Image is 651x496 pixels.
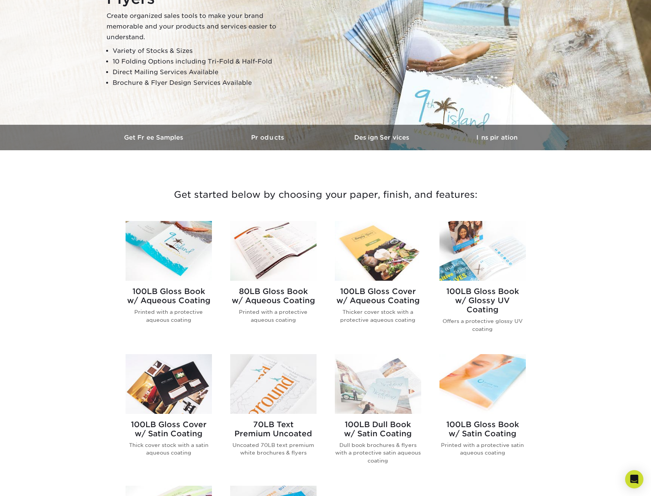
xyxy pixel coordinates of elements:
[335,354,421,414] img: 100LB Dull Book<br/>w/ Satin Coating Brochures & Flyers
[126,221,212,281] img: 100LB Gloss Book<br/>w/ Aqueous Coating Brochures & Flyers
[230,441,317,457] p: Uncoated 70LB text premium white brochures & flyers
[335,287,421,305] h2: 100LB Gloss Cover w/ Aqueous Coating
[2,473,65,493] iframe: Google Customer Reviews
[439,221,526,345] a: 100LB Gloss Book<br/>w/ Glossy UV Coating Brochures & Flyers 100LB Gloss Bookw/ Glossy UV Coating...
[113,67,297,78] li: Direct Mailing Services Available
[126,441,212,457] p: Thick cover stock with a satin aqueous coating
[126,354,212,414] img: 100LB Gloss Cover<br/>w/ Satin Coating Brochures & Flyers
[335,354,421,477] a: 100LB Dull Book<br/>w/ Satin Coating Brochures & Flyers 100LB Dull Bookw/ Satin Coating Dull book...
[335,420,421,438] h2: 100LB Dull Book w/ Satin Coating
[439,317,526,333] p: Offers a protective glossy UV coating
[126,221,212,345] a: 100LB Gloss Book<br/>w/ Aqueous Coating Brochures & Flyers 100LB Gloss Bookw/ Aqueous Coating Pri...
[439,354,526,477] a: 100LB Gloss Book<br/>w/ Satin Coating Brochures & Flyers 100LB Gloss Bookw/ Satin Coating Printed...
[230,354,317,477] a: 70LB Text<br/>Premium Uncoated Brochures & Flyers 70LB TextPremium Uncoated Uncoated 70LB text pr...
[625,470,643,488] div: Open Intercom Messenger
[335,308,421,324] p: Thicker cover stock with a protective aqueous coating
[230,221,317,281] img: 80LB Gloss Book<br/>w/ Aqueous Coating Brochures & Flyers
[230,420,317,438] h2: 70LB Text Premium Uncoated
[439,441,526,457] p: Printed with a protective satin aqueous coating
[126,308,212,324] p: Printed with a protective aqueous coating
[230,287,317,305] h2: 80LB Gloss Book w/ Aqueous Coating
[230,308,317,324] p: Printed with a protective aqueous coating
[335,221,421,281] img: 100LB Gloss Cover<br/>w/ Aqueous Coating Brochures & Flyers
[113,46,297,56] li: Variety of Stocks & Sizes
[439,221,526,281] img: 100LB Gloss Book<br/>w/ Glossy UV Coating Brochures & Flyers
[326,125,440,150] a: Design Services
[230,221,317,345] a: 80LB Gloss Book<br/>w/ Aqueous Coating Brochures & Flyers 80LB Gloss Bookw/ Aqueous Coating Print...
[126,354,212,477] a: 100LB Gloss Cover<br/>w/ Satin Coating Brochures & Flyers 100LB Gloss Coverw/ Satin Coating Thick...
[113,78,297,88] li: Brochure & Flyer Design Services Available
[439,354,526,414] img: 100LB Gloss Book<br/>w/ Satin Coating Brochures & Flyers
[107,11,297,43] p: Create organized sales tools to make your brand memorable and your products and services easier t...
[440,125,554,150] a: Inspiration
[335,221,421,345] a: 100LB Gloss Cover<br/>w/ Aqueous Coating Brochures & Flyers 100LB Gloss Coverw/ Aqueous Coating T...
[326,134,440,141] h3: Design Services
[97,134,212,141] h3: Get Free Samples
[97,125,212,150] a: Get Free Samples
[439,420,526,438] h2: 100LB Gloss Book w/ Satin Coating
[439,287,526,314] h2: 100LB Gloss Book w/ Glossy UV Coating
[126,287,212,305] h2: 100LB Gloss Book w/ Aqueous Coating
[126,420,212,438] h2: 100LB Gloss Cover w/ Satin Coating
[212,134,326,141] h3: Products
[230,354,317,414] img: 70LB Text<br/>Premium Uncoated Brochures & Flyers
[103,178,548,212] h3: Get started below by choosing your paper, finish, and features:
[440,134,554,141] h3: Inspiration
[212,125,326,150] a: Products
[113,56,297,67] li: 10 Folding Options including Tri-Fold & Half-Fold
[335,441,421,464] p: Dull book brochures & flyers with a protective satin aqueous coating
